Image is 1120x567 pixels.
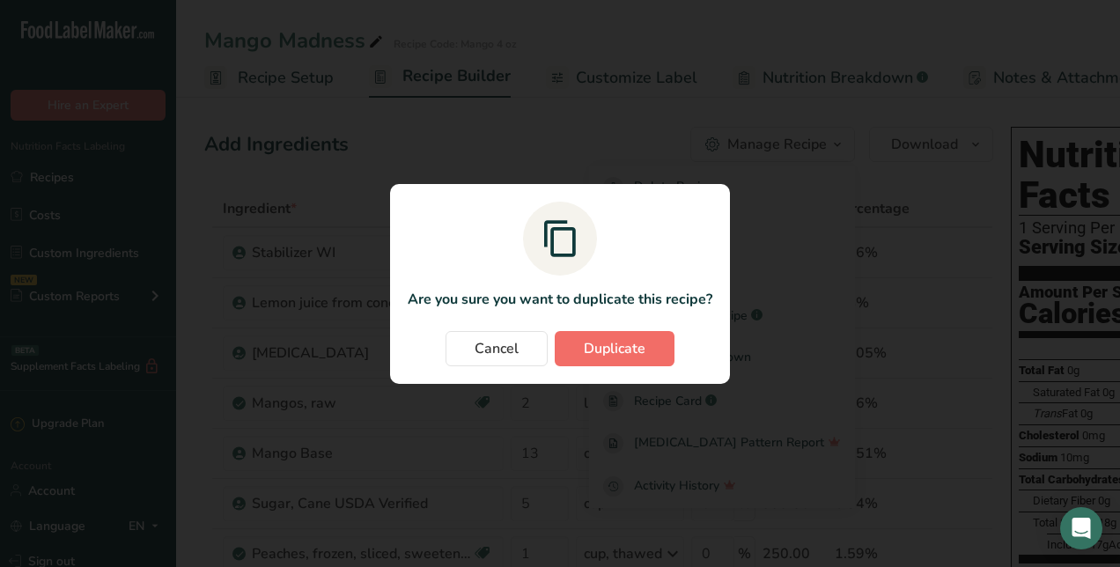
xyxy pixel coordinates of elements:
div: Open Intercom Messenger [1060,507,1102,549]
button: Cancel [446,331,548,366]
span: Duplicate [584,338,645,359]
button: Duplicate [555,331,674,366]
p: Are you sure you want to duplicate this recipe? [408,289,712,310]
span: Cancel [475,338,519,359]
